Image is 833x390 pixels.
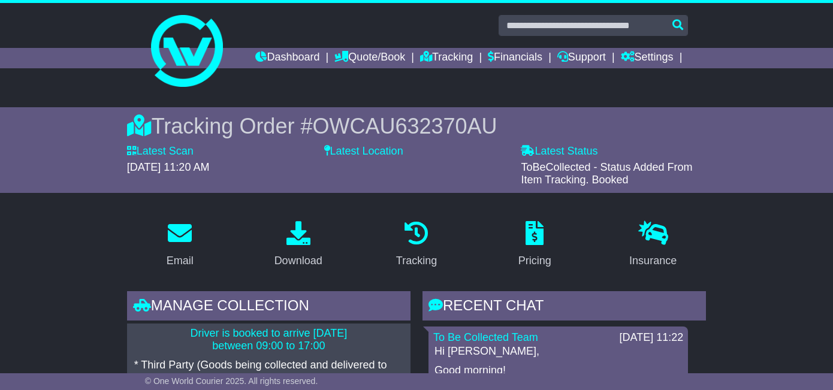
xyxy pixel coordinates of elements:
a: Insurance [621,217,684,273]
div: Email [167,253,194,269]
a: Download [267,217,330,273]
div: Insurance [629,253,677,269]
a: Settings [621,48,674,68]
div: [DATE] 11:22 [620,331,684,344]
label: Latest Scan [127,145,194,158]
div: Download [274,253,322,269]
a: Support [557,48,606,68]
a: Tracking [388,217,445,273]
div: Pricing [518,253,551,269]
a: Pricing [511,217,559,273]
div: RECENT CHAT [422,291,706,324]
p: Good morning! [434,364,682,377]
p: Driver is booked to arrive [DATE] between 09:00 to 17:00 [134,327,403,353]
div: Tracking Order # [127,113,707,139]
div: Tracking [396,253,437,269]
a: Tracking [420,48,473,68]
span: OWCAU632370AU [312,114,497,138]
a: Financials [488,48,542,68]
div: Manage collection [127,291,411,324]
span: © One World Courier 2025. All rights reserved. [145,376,318,386]
a: Quote/Book [334,48,405,68]
p: Hi [PERSON_NAME], [434,345,682,358]
a: Email [159,217,201,273]
span: [DATE] 11:20 AM [127,161,210,173]
label: Latest Location [324,145,403,158]
a: To Be Collected Team [433,331,538,343]
span: ToBeCollected - Status Added From Item Tracking. Booked [521,161,692,186]
a: Dashboard [255,48,319,68]
label: Latest Status [521,145,597,158]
